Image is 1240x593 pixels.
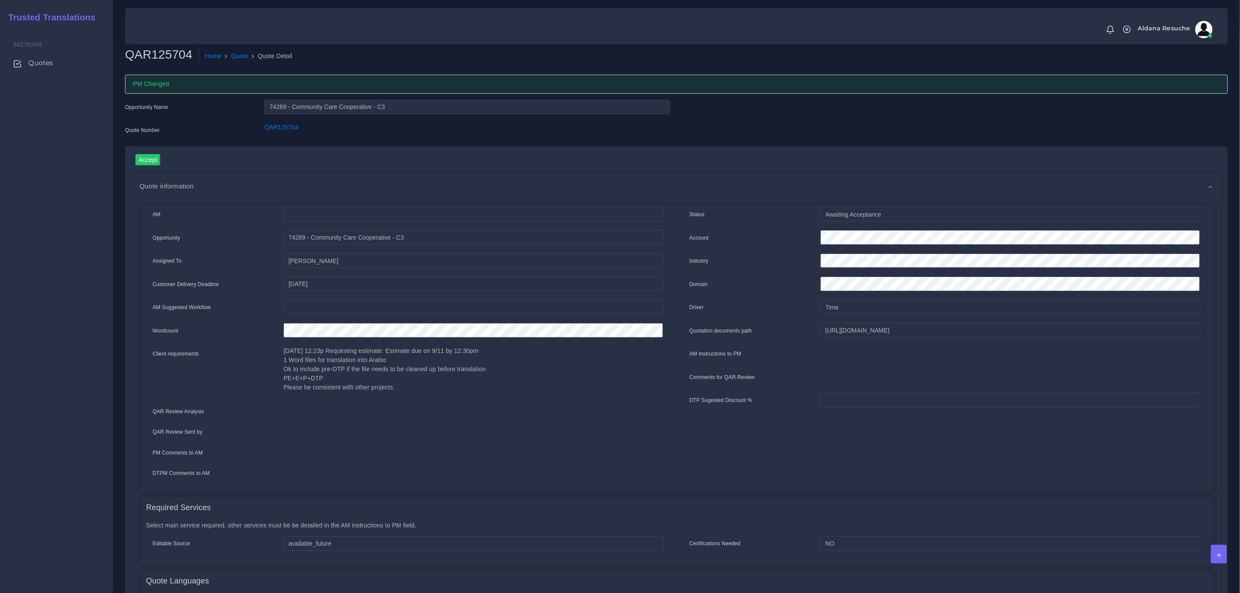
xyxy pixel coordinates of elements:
label: Comments for QAR Review [690,373,755,381]
a: Home [205,52,221,61]
label: AM instructions to PM [690,350,742,358]
li: Quote Detail [248,52,293,61]
span: Quotes [28,58,53,68]
label: Customer Delivery Deadline [153,280,219,288]
span: Sections [13,41,42,48]
label: Opportunity Name [125,103,168,111]
label: Editable Source [153,540,191,547]
label: AM [153,211,161,218]
input: Accept [135,154,161,166]
label: Domain [690,280,708,288]
label: Client requirements [153,350,199,358]
span: Aldana Resuche [1138,25,1191,31]
h4: Quote Languages [146,577,209,586]
label: DTPM Comments to AM [153,469,210,477]
label: Status [690,211,705,218]
span: Quote information [140,181,194,191]
img: avatar [1195,21,1213,38]
label: Opportunity [153,234,181,242]
label: DTP Sugested Discount % [690,396,753,404]
label: Industry [690,257,709,265]
a: Quotes [7,54,106,72]
label: Quotation documents path [690,327,752,335]
p: [DATE] 12:23p Requesting estimate. Estimate due on 9/11 by 12:30pm 1 Word files for translation i... [283,346,663,392]
label: Wordcount [153,327,178,335]
label: QAR Review Analysis [153,408,204,415]
label: Assigned To [153,257,182,265]
label: Account [690,234,709,242]
p: Select main service required, other services must be be detailed in the AM instructions to PM field. [146,521,1207,530]
h4: Required Services [146,503,211,513]
a: Quote [231,52,248,61]
h2: QAR125704 [125,47,199,62]
div: PM Changed [125,75,1228,94]
label: Driver [690,303,704,311]
label: Quote Number [125,126,160,134]
input: pm [283,254,663,268]
label: QAR Review Sent by [153,428,203,436]
label: AM Suggested Workflow [153,303,211,311]
a: Aldana Resucheavatar [1134,21,1216,38]
div: Quote information [134,175,1220,197]
a: QAR125704 [264,124,298,131]
label: PM Comments to AM [153,449,203,457]
h2: Trusted Translations [2,12,95,23]
label: Certifications Needed [690,540,741,547]
a: Trusted Translations [2,10,95,25]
